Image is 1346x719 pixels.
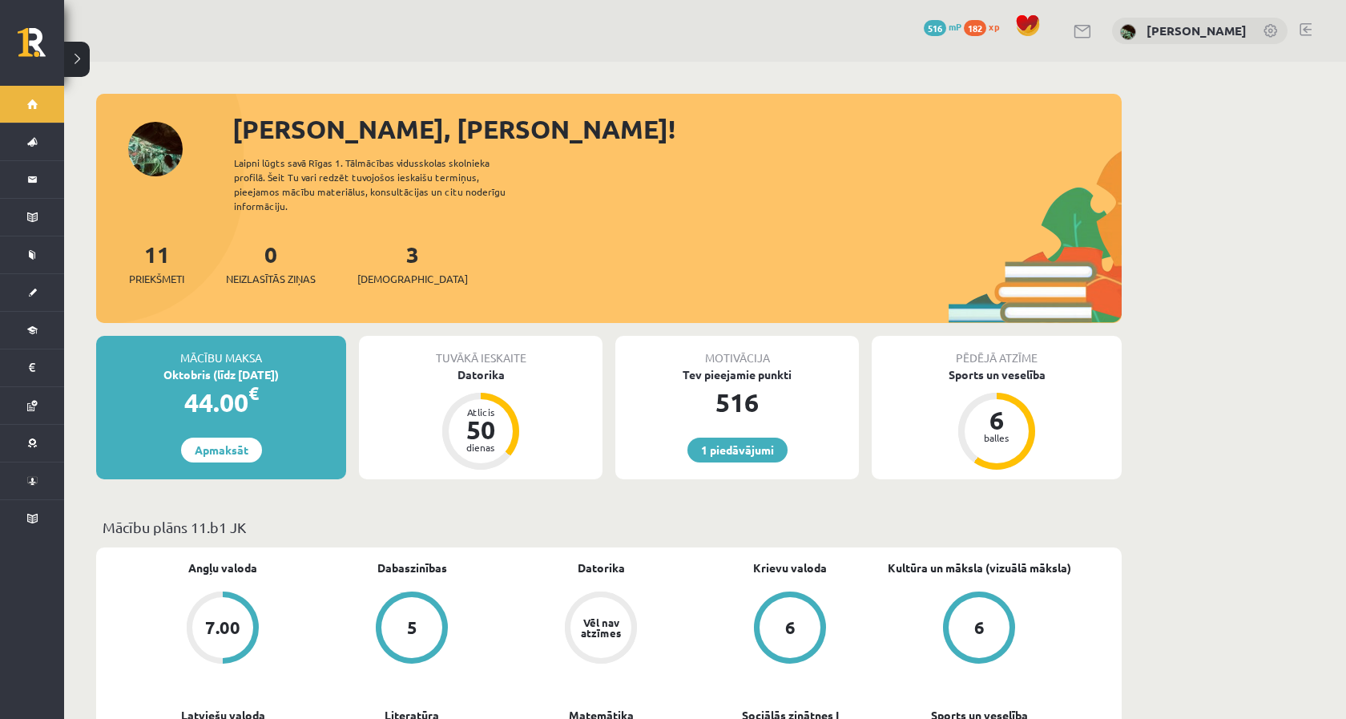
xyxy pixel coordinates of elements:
[1120,24,1136,40] img: Marta Cekula
[357,240,468,287] a: 3[DEMOGRAPHIC_DATA]
[248,382,259,405] span: €
[205,619,240,636] div: 7.00
[96,366,346,383] div: Oktobris (līdz [DATE])
[181,438,262,463] a: Apmaksāt
[964,20,1007,33] a: 182 xp
[695,592,885,667] a: 6
[888,559,1071,576] a: Kultūra un māksla (vizuālā māksla)
[226,271,316,287] span: Neizlasītās ziņas
[615,336,859,366] div: Motivācija
[578,559,625,576] a: Datorika
[359,366,602,383] div: Datorika
[785,619,796,636] div: 6
[359,366,602,472] a: Datorika Atlicis 50 dienas
[457,417,505,442] div: 50
[103,516,1115,538] p: Mācību plāns 11.b1 JK
[18,28,64,68] a: Rīgas 1. Tālmācības vidusskola
[974,619,985,636] div: 6
[188,559,257,576] a: Angļu valoda
[1147,22,1247,38] a: [PERSON_NAME]
[872,366,1122,383] div: Sports un veselība
[989,20,999,33] span: xp
[924,20,946,36] span: 516
[129,271,184,287] span: Priekšmeti
[457,442,505,452] div: dienas
[924,20,961,33] a: 516 mP
[96,383,346,422] div: 44.00
[872,336,1122,366] div: Pēdējā atzīme
[226,240,316,287] a: 0Neizlasītās ziņas
[973,407,1021,433] div: 6
[615,383,859,422] div: 516
[407,619,417,636] div: 5
[234,156,534,213] div: Laipni lūgts savā Rīgas 1. Tālmācības vidusskolas skolnieka profilā. Šeit Tu vari redzēt tuvojošo...
[506,592,695,667] a: Vēl nav atzīmes
[578,617,623,638] div: Vēl nav atzīmes
[949,20,961,33] span: mP
[377,559,447,576] a: Dabaszinības
[753,559,827,576] a: Krievu valoda
[457,407,505,417] div: Atlicis
[317,592,506,667] a: 5
[129,240,184,287] a: 11Priekšmeti
[687,438,788,463] a: 1 piedāvājumi
[615,366,859,383] div: Tev pieejamie punkti
[964,20,986,36] span: 182
[232,110,1122,148] div: [PERSON_NAME], [PERSON_NAME]!
[128,592,317,667] a: 7.00
[885,592,1074,667] a: 6
[872,366,1122,472] a: Sports un veselība 6 balles
[973,433,1021,442] div: balles
[359,336,602,366] div: Tuvākā ieskaite
[357,271,468,287] span: [DEMOGRAPHIC_DATA]
[96,336,346,366] div: Mācību maksa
